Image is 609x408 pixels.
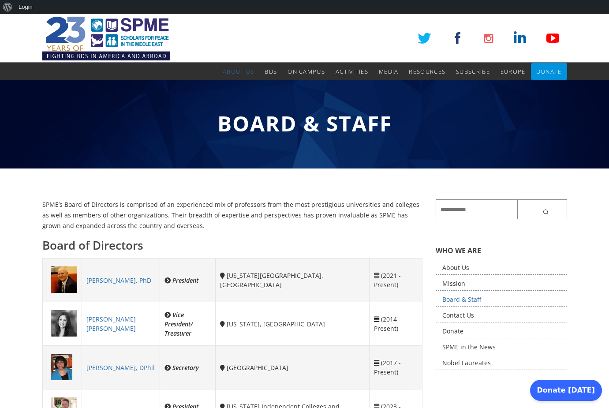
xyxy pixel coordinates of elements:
[42,14,170,63] img: SPME
[501,67,526,75] span: Europe
[379,67,399,75] span: Media
[288,67,325,75] span: On Campus
[436,293,567,307] a: Board & Staff
[436,277,567,291] a: Mission
[220,271,365,289] div: [US_STATE][GEOGRAPHIC_DATA], [GEOGRAPHIC_DATA]
[436,246,567,255] h5: WHO WE ARE
[336,67,368,75] span: Activities
[220,319,365,329] div: [US_STATE], [GEOGRAPHIC_DATA]
[436,356,567,370] a: Nobel Laureates
[436,341,567,354] a: SPME in the News
[409,63,445,80] a: Resources
[51,310,77,337] img: 3582058061.jpeg
[536,63,562,80] a: Donate
[265,63,277,80] a: BDS
[86,363,155,372] a: [PERSON_NAME], DPhil
[217,109,392,138] span: Board & Staff
[164,276,211,285] div: President
[164,363,211,372] div: Secretary
[501,63,526,80] a: Europe
[374,358,408,377] div: (2017 - Present)
[51,354,72,380] img: 3347470104.jpg
[220,363,365,372] div: [GEOGRAPHIC_DATA]
[223,63,254,80] a: About Us
[223,67,254,75] span: About Us
[288,63,325,80] a: On Campus
[336,63,368,80] a: Activities
[86,315,136,333] a: [PERSON_NAME] [PERSON_NAME]
[51,266,77,293] img: 1708486238.jpg
[436,261,567,275] a: About Us
[436,309,567,322] a: Contact Us
[42,199,423,231] p: SPME’s Board of Directors is comprised of an experienced mix of professors from the most prestigi...
[456,63,490,80] a: Subscribe
[436,325,567,338] a: Donate
[456,67,490,75] span: Subscribe
[379,63,399,80] a: Media
[86,276,151,284] a: [PERSON_NAME], PhD
[409,67,445,75] span: Resources
[374,271,408,289] div: (2021 - Present)
[374,314,408,333] div: (2014 - Present)
[536,67,562,75] span: Donate
[164,310,211,338] div: Vice President/ Treasurer
[42,237,423,253] h3: Board of Directors
[265,67,277,75] span: BDS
